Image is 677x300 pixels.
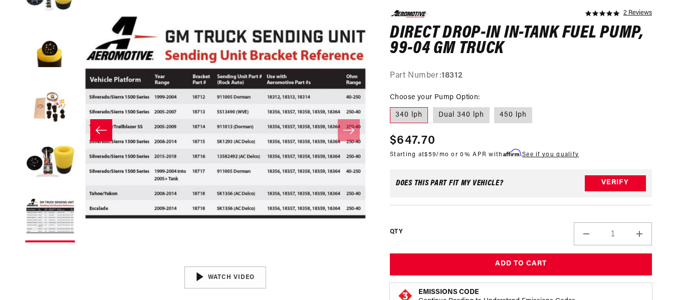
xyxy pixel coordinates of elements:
[390,253,652,275] button: Add to Cart
[390,25,652,57] h1: Direct Drop-In In-Tank Fuel Pump, 99-04 GM Truck
[25,137,75,187] button: Load image 4 in gallery view
[390,131,435,149] span: $647.70
[390,107,428,123] label: 340 lph
[494,107,532,123] label: 450 lph
[390,69,652,82] div: Part Number:
[418,288,479,296] strong: Emissions Code
[390,92,481,103] legend: Choose your Pump Option:
[424,151,436,157] span: $59
[585,175,646,191] button: Verify
[396,179,504,187] div: Does This part fit My vehicle?
[25,82,75,132] button: Load image 3 in gallery view
[441,71,463,79] strong: 18312
[25,192,75,242] button: Load image 5 in gallery view
[623,10,652,17] a: 2 reviews
[433,107,490,123] label: Dual 340 lph
[338,119,360,141] button: Slide right
[25,27,75,77] button: Load image 2 in gallery view
[503,149,521,156] span: Affirm
[522,151,579,157] a: See if you qualify - Learn more about Affirm Financing (opens in modal)
[390,228,402,236] label: QTY
[390,149,579,159] p: Starting at /mo or 0% APR with .
[90,119,112,141] button: Slide left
